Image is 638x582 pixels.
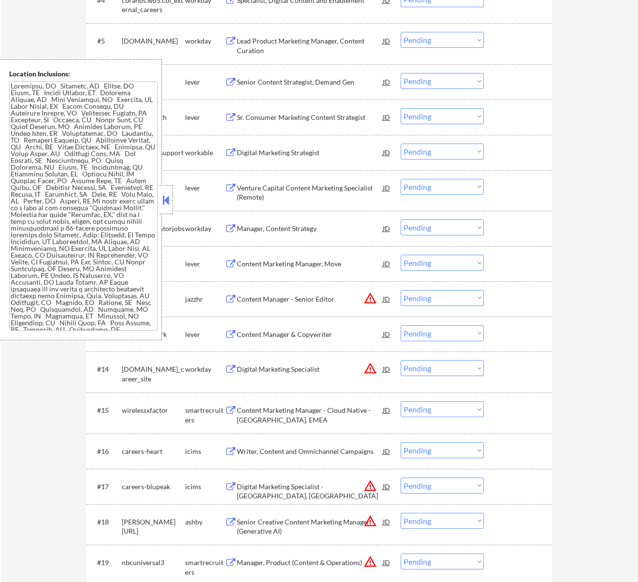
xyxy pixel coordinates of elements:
[237,77,383,87] div: Senior Content Strategist, Demand Gen
[97,447,114,456] div: #16
[382,255,391,272] div: JD
[97,517,114,527] div: #18
[237,183,383,202] div: Venture Capital Content Marketing Specialist (Remote)
[237,482,383,501] div: Digital Marketing Specialist - [GEOGRAPHIC_DATA], [GEOGRAPHIC_DATA]
[382,179,391,196] div: JD
[122,558,185,567] div: nbcuniversal3
[382,478,391,495] div: JD
[237,406,383,424] div: Content Marketing Manager - Cloud Native - [GEOGRAPHIC_DATA], EMEA
[97,406,114,415] div: #15
[237,294,383,304] div: Content Manager - Senior Editor
[122,364,185,383] div: [DOMAIN_NAME]_career_site
[363,291,377,305] button: warning_amber
[122,447,185,456] div: careers-heart
[237,259,383,269] div: Content Marketing Manager, Move
[185,113,225,122] div: lever
[237,113,383,122] div: Sr. Consumer Marketing Content Strategist
[185,77,225,87] div: lever
[122,517,185,536] div: [PERSON_NAME][URL]
[382,32,391,49] div: JD
[382,108,391,126] div: JD
[382,219,391,237] div: JD
[185,364,225,374] div: workday
[363,555,377,568] button: warning_amber
[185,183,225,193] div: lever
[382,513,391,530] div: JD
[237,517,383,536] div: Senior Creative Content Marketing Manager (Generative AI)
[185,447,225,456] div: icims
[185,148,225,158] div: workable
[237,224,383,233] div: Manager, Content Strategy
[382,73,391,90] div: JD
[382,553,391,571] div: JD
[363,362,377,375] button: warning_amber
[122,482,185,492] div: careers-blupeak
[237,36,383,55] div: Lead Product Marketing Manager, Content Curation
[237,148,383,158] div: Digital Marketing Strategist
[185,330,225,339] div: lever
[185,482,225,492] div: icims
[97,36,114,46] div: #5
[97,558,114,567] div: #19
[185,259,225,269] div: lever
[363,479,377,493] button: warning_amber
[382,290,391,307] div: JD
[382,401,391,419] div: JD
[382,325,391,343] div: JD
[237,558,383,567] div: Manager, Product (Content & Operations)
[97,482,114,492] div: #17
[97,364,114,374] div: #14
[185,517,225,527] div: ashby
[185,406,225,424] div: smartrecruiters
[185,294,225,304] div: jazzhr
[237,447,383,456] div: Writer, Content and Omnichannel Campaigns
[185,224,225,233] div: workday
[237,330,383,339] div: Content Manager & Copywriter
[382,144,391,161] div: JD
[9,69,158,79] div: Location Inclusions:
[185,36,225,46] div: workday
[185,558,225,577] div: smartrecruiters
[363,514,377,528] button: warning_amber
[122,36,185,46] div: [DOMAIN_NAME]
[382,442,391,460] div: JD
[237,364,383,374] div: Digital Marketing Specialist
[382,360,391,378] div: JD
[122,406,185,415] div: wirelessxfactor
